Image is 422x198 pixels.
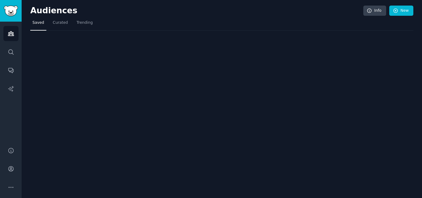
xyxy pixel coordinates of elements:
span: Trending [77,20,93,26]
h2: Audiences [30,6,363,16]
span: Saved [32,20,44,26]
a: New [389,6,413,16]
a: Trending [74,18,95,31]
img: GummySearch logo [4,6,18,16]
a: Info [363,6,386,16]
span: Curated [53,20,68,26]
a: Saved [30,18,46,31]
a: Curated [51,18,70,31]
